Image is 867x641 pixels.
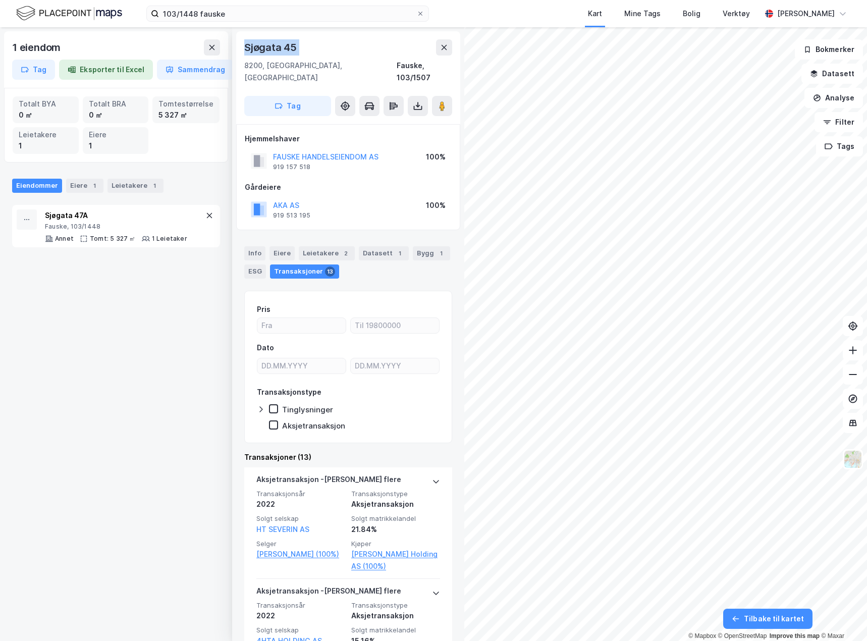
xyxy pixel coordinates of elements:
[351,601,440,610] span: Transaksjonstype
[688,632,716,639] a: Mapbox
[683,8,700,20] div: Bolig
[12,39,63,56] div: 1 eiendom
[817,593,867,641] div: Kontrollprogram for chat
[158,110,213,121] div: 5 327 ㎡
[59,60,153,80] button: Eksporter til Excel
[244,246,265,260] div: Info
[351,523,440,536] div: 21.84%
[843,450,862,469] img: Z
[244,39,299,56] div: Sjøgata 45
[149,181,159,191] div: 1
[19,110,73,121] div: 0 ㎡
[588,8,602,20] div: Kart
[257,318,346,333] input: Fra
[270,264,339,279] div: Transaksjoner
[351,548,440,572] a: [PERSON_NAME] Holding AS (100%)
[19,129,73,140] div: Leietakere
[66,179,103,193] div: Eiere
[257,386,321,398] div: Transaksjonstype
[256,514,345,523] span: Solgt selskap
[817,593,867,641] iframe: Chat Widget
[804,88,863,108] button: Analyse
[244,60,397,84] div: 8200, [GEOGRAPHIC_DATA], [GEOGRAPHIC_DATA]
[770,632,820,639] a: Improve this map
[159,6,416,21] input: Søk på adresse, matrikkel, gårdeiere, leietakere eller personer
[351,626,440,634] span: Solgt matrikkelandel
[413,246,450,260] div: Bygg
[351,498,440,510] div: Aksjetransaksjon
[269,246,295,260] div: Eiere
[723,8,750,20] div: Verktøy
[282,405,333,414] div: Tinglysninger
[256,473,401,490] div: Aksjetransaksjon - [PERSON_NAME] flere
[351,358,439,373] input: DD.MM.YYYY
[256,610,345,622] div: 2022
[158,98,213,110] div: Tomtestørrelse
[89,129,143,140] div: Eiere
[89,110,143,121] div: 0 ㎡
[89,140,143,151] div: 1
[256,585,401,601] div: Aksjetransaksjon - [PERSON_NAME] flere
[273,163,310,171] div: 919 157 518
[718,632,767,639] a: OpenStreetMap
[45,223,187,231] div: Fauske, 103/1448
[816,136,863,156] button: Tags
[90,235,136,243] div: Tomt: 5 327 ㎡
[426,199,446,211] div: 100%
[801,64,863,84] button: Datasett
[256,525,309,533] a: HT SEVERIN AS
[12,179,62,193] div: Eiendommer
[256,490,345,498] span: Transaksjonsår
[89,98,143,110] div: Totalt BRA
[152,235,187,243] div: 1 Leietaker
[55,235,74,243] div: Annet
[273,211,310,220] div: 919 513 195
[351,610,440,622] div: Aksjetransaksjon
[12,60,55,80] button: Tag
[359,246,409,260] div: Datasett
[395,248,405,258] div: 1
[157,60,234,80] button: Sammendrag
[256,540,345,548] span: Selger
[257,358,346,373] input: DD.MM.YYYY
[256,548,345,560] a: [PERSON_NAME] (100%)
[256,601,345,610] span: Transaksjonsår
[257,303,270,315] div: Pris
[16,5,122,22] img: logo.f888ab2527a4732fd821a326f86c7f29.svg
[351,514,440,523] span: Solgt matrikkelandel
[777,8,835,20] div: [PERSON_NAME]
[436,248,446,258] div: 1
[795,39,863,60] button: Bokmerker
[624,8,661,20] div: Mine Tags
[256,498,345,510] div: 2022
[341,248,351,258] div: 2
[325,266,335,277] div: 13
[256,626,345,634] span: Solgt selskap
[426,151,446,163] div: 100%
[245,181,452,193] div: Gårdeiere
[244,264,266,279] div: ESG
[351,540,440,548] span: Kjøper
[397,60,452,84] div: Fauske, 103/1507
[815,112,863,132] button: Filter
[89,181,99,191] div: 1
[257,342,274,354] div: Dato
[299,246,355,260] div: Leietakere
[282,421,345,431] div: Aksjetransaksjon
[244,451,452,463] div: Transaksjoner (13)
[107,179,164,193] div: Leietakere
[244,96,331,116] button: Tag
[351,490,440,498] span: Transaksjonstype
[723,609,812,629] button: Tilbake til kartet
[245,133,452,145] div: Hjemmelshaver
[19,98,73,110] div: Totalt BYA
[351,318,439,333] input: Til 19800000
[19,140,73,151] div: 1
[45,209,187,222] div: Sjøgata 47A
